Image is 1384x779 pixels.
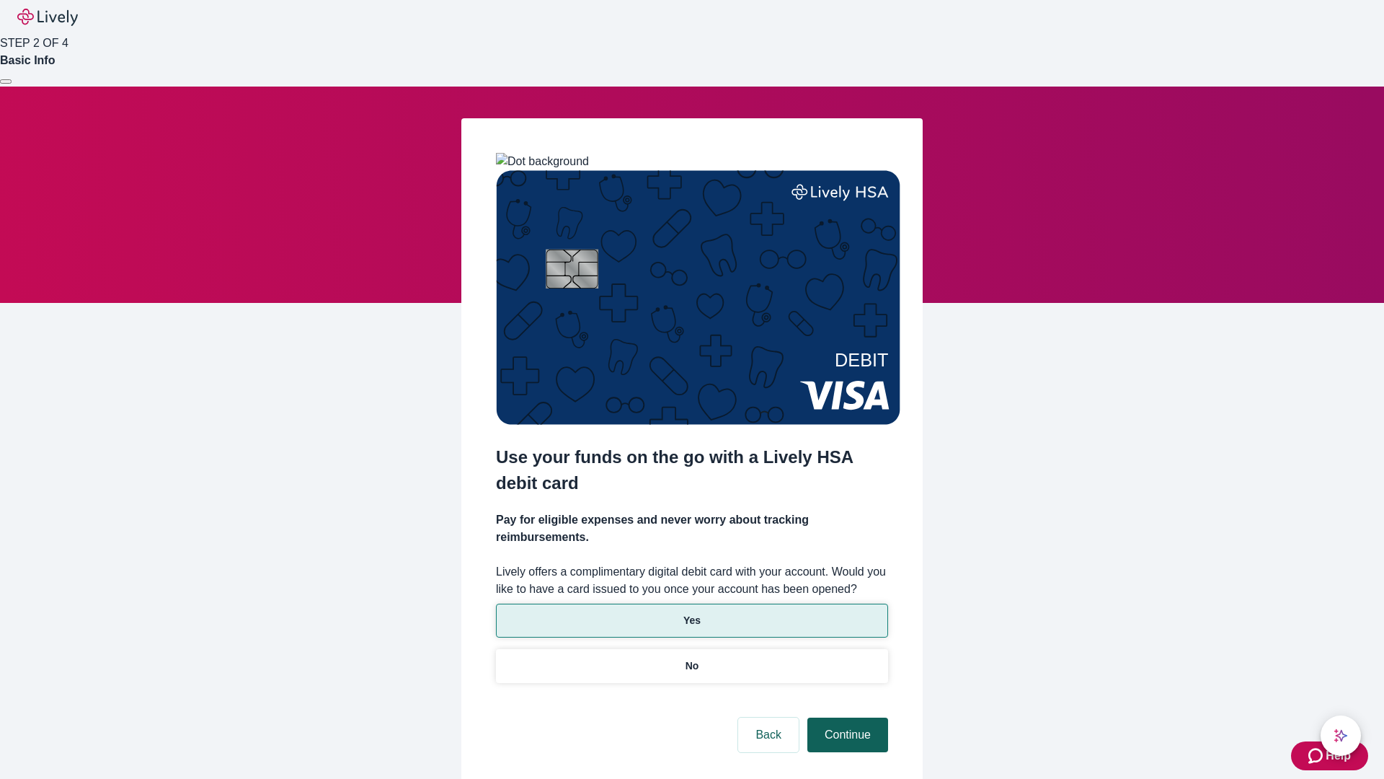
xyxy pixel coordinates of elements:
button: No [496,649,888,683]
button: Continue [807,718,888,752]
span: Help [1326,747,1351,765]
svg: Lively AI Assistant [1334,729,1348,743]
button: Zendesk support iconHelp [1291,741,1368,770]
h4: Pay for eligible expenses and never worry about tracking reimbursements. [496,511,888,546]
p: Yes [683,613,701,628]
label: Lively offers a complimentary digital debit card with your account. Would you like to have a card... [496,563,888,598]
p: No [686,659,699,674]
h2: Use your funds on the go with a Lively HSA debit card [496,444,888,496]
svg: Zendesk support icon [1308,747,1326,765]
img: Dot background [496,153,589,170]
button: Back [738,718,799,752]
img: Debit card [496,170,900,425]
button: chat [1321,716,1361,756]
button: Yes [496,604,888,638]
img: Lively [17,9,78,26]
